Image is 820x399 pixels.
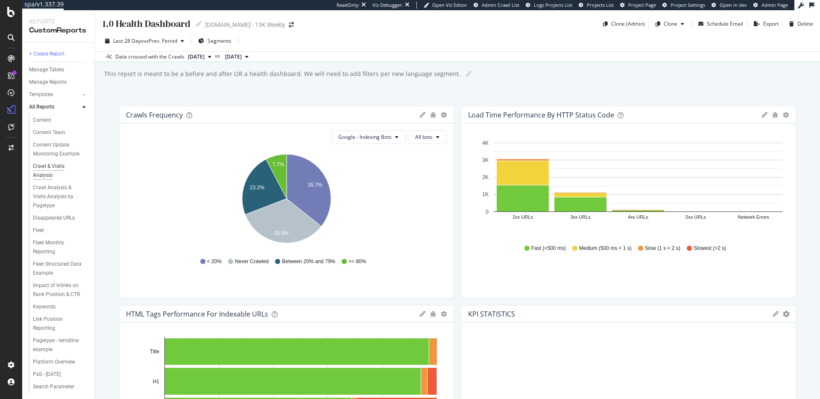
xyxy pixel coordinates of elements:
a: PsS - [DATE] [33,370,88,379]
a: Content Team [33,128,88,137]
div: gear [441,311,447,317]
div: Content Update Monitoring Example [33,141,83,158]
div: bug [430,112,436,118]
span: < 20% [207,258,222,265]
div: Crawl Analysis & Visits Analysis by Pagetype [33,183,84,210]
div: CustomReports [29,26,88,35]
div: Manage Reports [29,78,67,87]
a: Disappeared URLs [33,214,88,223]
button: Delete [786,17,813,31]
div: Data crossed with the Crawls [115,53,184,61]
a: All Reports [29,103,80,111]
text: 3xx URLs [570,214,591,220]
div: gear [783,112,789,118]
text: 35.7% [308,182,322,188]
div: HTML Tags Performance for Indexable URLs [126,310,268,318]
svg: A chart. [126,151,447,250]
div: Disappeared URLs [33,214,75,223]
span: All bots [415,133,433,141]
a: Manage Reports [29,78,88,87]
div: PsS - August 15 [33,370,61,379]
a: Fleet Structured Data Example [33,260,88,278]
div: bug [772,112,779,118]
span: Between 20% and 79% [282,258,335,265]
div: Pagetype - terndline example [33,336,82,354]
button: [DATE] [222,52,252,62]
span: Slowest (>2 s) [694,245,726,252]
div: Load Time Performance by HTTP Status Code [468,111,614,119]
button: [DATE] [184,52,215,62]
div: Fleet Structured Data Example [33,260,82,278]
a: Admin Crawl List [474,2,519,9]
span: Open Viz Editor [432,2,467,8]
a: Project Settings [662,2,705,9]
text: 7.7% [272,161,284,167]
div: Fleet Monthly Reporting [33,238,81,256]
text: 33.5% [274,230,289,236]
span: Open in dev [720,2,747,8]
span: 2025 Sep. 22nd [188,53,205,61]
div: This report is meant to be a before and after OR a health dashboard. We will need to add filters ... [103,70,460,78]
span: Admin Page [761,2,788,8]
button: Google - Indexing Bots [331,130,406,144]
div: Content [33,116,51,125]
button: Last 28 DaysvsPrev. Period [102,34,187,48]
span: Never Crawled [235,258,269,265]
span: Google - Indexing Bots [338,133,392,141]
text: H1 [153,378,160,384]
div: Delete [797,20,813,27]
span: Segments [208,37,231,44]
text: Network Errors [738,214,769,220]
div: arrow-right-arrow-left [289,22,294,28]
i: Edit report name [196,21,202,27]
button: Export [750,17,779,31]
button: Segments [195,34,235,48]
text: 4K [482,140,489,146]
span: Project Page [628,2,656,8]
a: Impact of Inlinks on Rank Position & CTR [33,281,88,299]
a: + Create Report [29,50,88,59]
a: Keywords [33,302,88,311]
div: Clone (Admin) [611,20,645,27]
span: Fast (<500 ms) [531,245,566,252]
a: Crawl Analysis & Visits Analysis by Pagetype [33,183,88,210]
div: + Create Report [29,50,64,59]
div: Fleet [33,226,44,235]
text: 1K [482,191,489,197]
a: Crawl & Visits Analysis [33,162,88,180]
a: Project Page [620,2,656,9]
a: Platform Overview [33,358,88,367]
button: Clone [652,17,688,31]
div: gear [441,112,447,118]
div: Templates [29,90,53,99]
text: 2xx URLs [512,214,533,220]
text: Title [150,349,160,355]
span: Projects List [587,2,614,8]
a: Link Position Reporting [33,315,88,333]
span: vs [215,52,222,60]
div: Crawls FrequencygeargearGoogle - Indexing BotsAll botsA chart.< 20%Never CrawledBetween 20% and 7... [119,106,454,298]
span: Project Settings [671,2,705,8]
span: >= 80% [348,258,366,265]
a: Logs Projects List [526,2,572,9]
a: Fleet [33,226,88,235]
text: 4xx URLs [628,214,648,220]
div: Export [763,20,779,27]
a: Projects List [579,2,614,9]
div: KPI STATISTICS [468,310,515,318]
span: Admin Crawl List [482,2,519,8]
a: Open in dev [712,2,747,9]
span: Last 28 Days [113,37,143,44]
div: gear [783,311,790,317]
svg: A chart. [468,138,789,237]
span: 2025 Aug. 25th [225,53,242,61]
div: Keywords [33,302,56,311]
div: [DOMAIN_NAME] - 15K Weekly [205,21,285,29]
span: Logs Projects List [534,2,572,8]
text: 0 [486,209,489,215]
div: 1.0 Health Dashboard [102,17,190,30]
div: bug [430,311,436,317]
div: Platform Overview [33,358,75,367]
